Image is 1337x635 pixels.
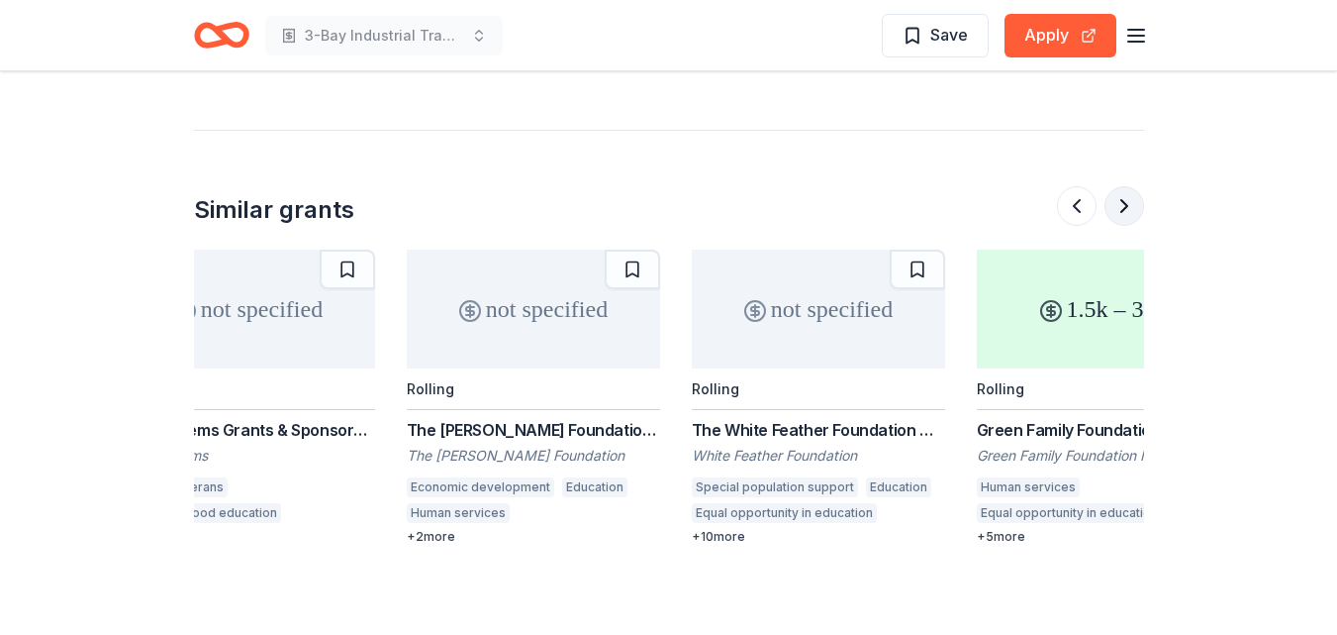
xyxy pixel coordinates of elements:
[305,24,463,48] span: 3-Bay Industrial Trades Workshop Installation
[977,446,1230,466] div: Green Family Foundation Inc.
[692,380,739,397] div: Rolling
[122,250,375,369] div: not specified
[265,16,503,55] button: 3-Bay Industrial Trades Workshop Installation
[977,529,1230,545] div: + 5 more
[122,446,375,466] div: BAE Systems
[122,418,375,442] div: BAE Systems Grants & Sponsorships
[977,503,1162,523] div: Equal opportunity in education
[977,380,1024,397] div: Rolling
[930,22,968,48] span: Save
[122,250,375,545] a: not specifiedRollingBAE Systems Grants & SponsorshipsBAE SystemsMilitary veteransEarly childhood ...
[407,477,554,497] div: Economic development
[977,250,1230,369] div: 1.5k – 30k
[1004,14,1116,57] button: Apply
[692,250,945,545] a: not specifiedRollingThe White Feather Foundation GrantWhite Feather FoundationSpecial population ...
[407,380,454,397] div: Rolling
[122,529,375,545] div: + 4 more
[692,418,945,442] div: The White Feather Foundation Grant
[407,503,510,523] div: Human services
[407,446,660,466] div: The [PERSON_NAME] Foundation
[194,194,354,226] div: Similar grants
[407,529,660,545] div: + 2 more
[194,12,249,58] a: Home
[692,250,945,369] div: not specified
[977,477,1080,497] div: Human services
[122,503,281,523] div: Early childhood education
[692,503,877,523] div: Equal opportunity in education
[562,477,627,497] div: Education
[407,418,660,442] div: The [PERSON_NAME] Foundation Partnership Grant
[977,418,1230,442] div: Green Family Foundation Grants
[882,14,989,57] button: Save
[692,477,858,497] div: Special population support
[977,250,1230,545] a: 1.5k – 30kRollingGreen Family Foundation GrantsGreen Family Foundation Inc.Human servicesEqual op...
[692,446,945,466] div: White Feather Foundation
[692,529,945,545] div: + 10 more
[407,250,660,369] div: not specified
[407,250,660,545] a: not specifiedRollingThe [PERSON_NAME] Foundation Partnership GrantThe [PERSON_NAME] FoundationEco...
[866,477,931,497] div: Education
